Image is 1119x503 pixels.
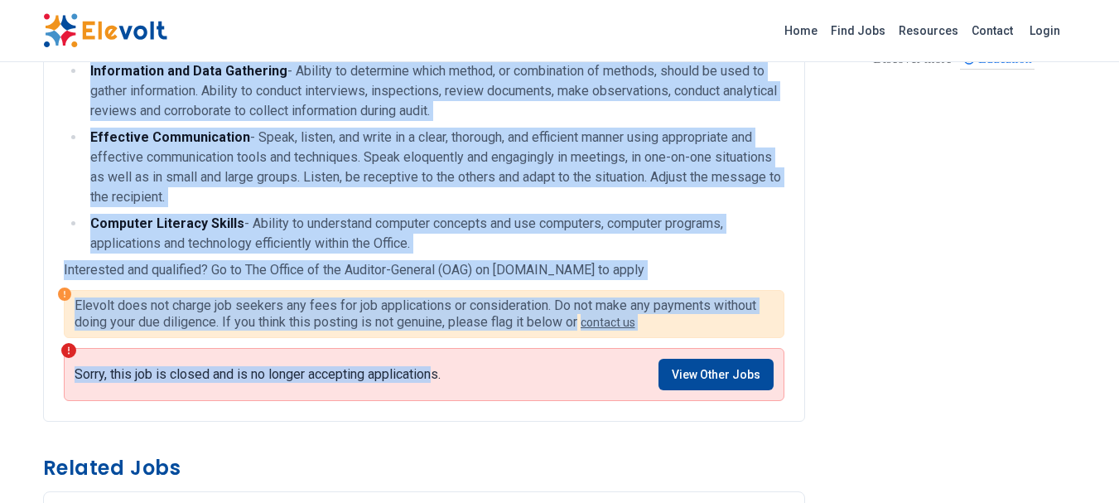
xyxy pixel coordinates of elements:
[90,215,244,231] strong: Computer Literacy Skills
[778,17,824,44] a: Home
[90,63,287,79] strong: Information and Data Gathering
[978,51,1037,65] span: Education
[85,214,784,254] li: - Ability to understand computer concepts and use computers, computer programs, applications and ...
[581,316,635,329] a: contact us
[43,13,167,48] img: Elevolt
[85,61,784,121] li: - Ability to determine which method, or combination of methods, should be used to gather informat...
[965,17,1020,44] a: Contact
[64,260,784,280] p: Interested and qualified? Go to The Office of the Auditor-General (OAG) on [DOMAIN_NAME] to apply
[85,128,784,207] li: - Speak, listen, and write in a clear, thorough, and efficient manner using appropriate and effec...
[892,17,965,44] a: Resources
[43,455,805,481] h3: Related Jobs
[1036,423,1119,503] iframe: Chat Widget
[1020,14,1070,47] a: Login
[90,129,250,145] strong: Effective Communication
[75,366,441,383] p: Sorry, this job is closed and is no longer accepting applications.
[824,17,892,44] a: Find Jobs
[658,359,774,390] a: View Other Jobs
[75,297,774,331] p: Elevolt does not charge job seekers any fees for job applications or consideration. Do not make a...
